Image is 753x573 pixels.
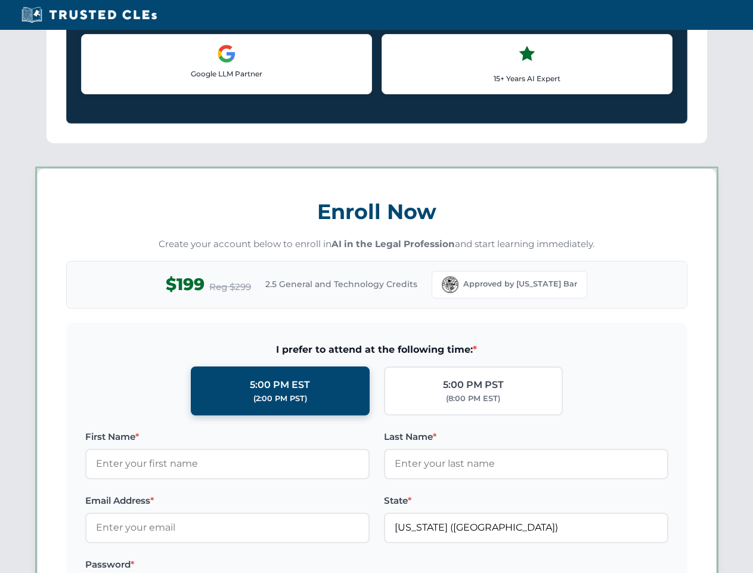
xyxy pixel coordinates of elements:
label: Email Address [85,494,370,508]
input: Enter your last name [384,449,668,479]
img: Trusted CLEs [18,6,160,24]
div: 5:00 PM EST [250,377,310,393]
img: Florida Bar [442,276,458,293]
div: 5:00 PM PST [443,377,504,393]
input: Enter your email [85,513,370,543]
div: (8:00 PM EST) [446,393,500,405]
span: $199 [166,271,204,298]
p: 15+ Years AI Expert [392,73,662,84]
label: State [384,494,668,508]
div: (2:00 PM PST) [253,393,307,405]
input: Florida (FL) [384,513,668,543]
span: 2.5 General and Technology Credits [265,278,417,291]
label: Last Name [384,430,668,444]
span: I prefer to attend at the following time: [85,342,668,358]
label: First Name [85,430,370,444]
h3: Enroll Now [66,193,687,230]
span: Reg $299 [209,280,251,294]
input: Enter your first name [85,449,370,479]
p: Google LLM Partner [91,68,362,79]
span: Approved by [US_STATE] Bar [463,278,577,290]
img: Google [217,44,236,63]
label: Password [85,557,370,572]
strong: AI in the Legal Profession [331,238,455,249]
p: Create your account below to enroll in and start learning immediately. [66,238,687,251]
